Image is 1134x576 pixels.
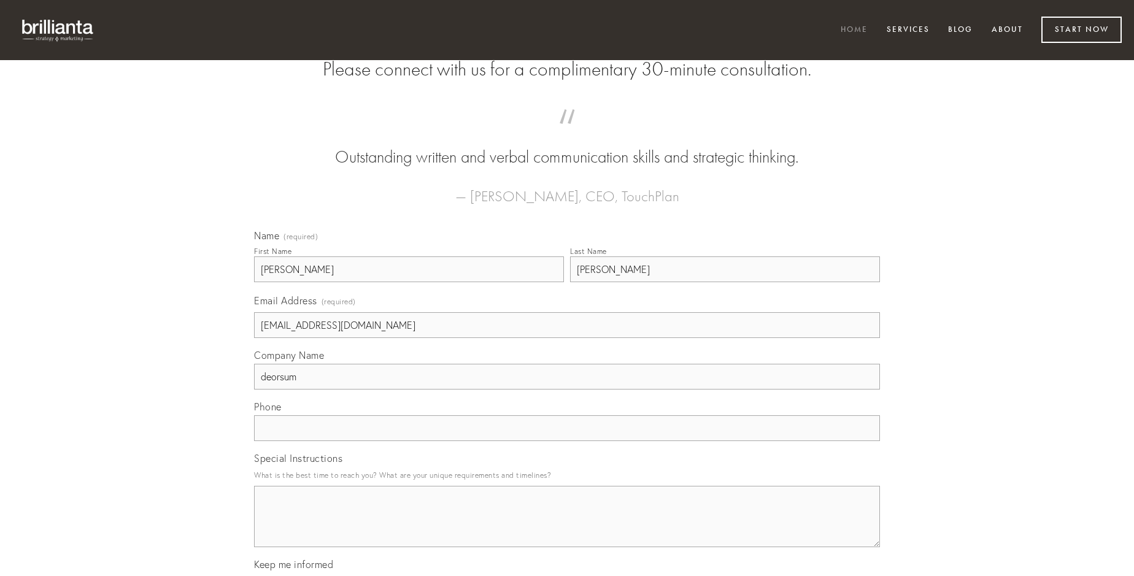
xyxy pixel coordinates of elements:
[274,121,860,169] blockquote: Outstanding written and verbal communication skills and strategic thinking.
[940,20,981,40] a: Blog
[254,349,324,361] span: Company Name
[254,294,317,307] span: Email Address
[254,558,333,570] span: Keep me informed
[984,20,1031,40] a: About
[254,58,880,81] h2: Please connect with us for a complimentary 30-minute consultation.
[570,247,607,256] div: Last Name
[274,121,860,145] span: “
[274,169,860,209] figcaption: — [PERSON_NAME], CEO, TouchPlan
[254,401,282,413] span: Phone
[322,293,356,310] span: (required)
[1041,17,1122,43] a: Start Now
[283,233,318,240] span: (required)
[254,467,880,483] p: What is the best time to reach you? What are your unique requirements and timelines?
[833,20,876,40] a: Home
[879,20,938,40] a: Services
[254,452,342,464] span: Special Instructions
[254,229,279,242] span: Name
[254,247,291,256] div: First Name
[12,12,104,48] img: brillianta - research, strategy, marketing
